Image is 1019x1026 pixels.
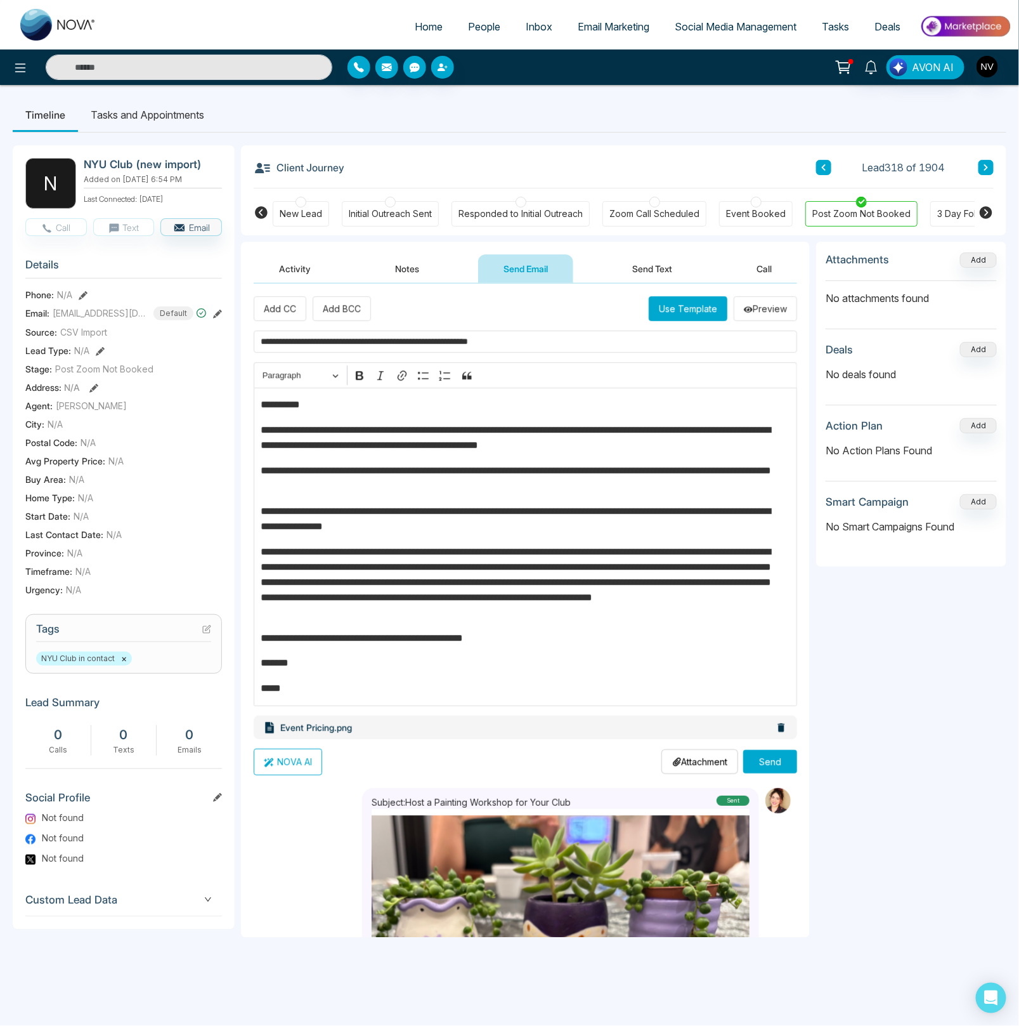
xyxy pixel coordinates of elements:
[36,622,211,642] h3: Tags
[25,565,72,578] span: Timeframe :
[55,362,153,376] span: Post Zoom Not Booked
[42,831,84,845] span: Not found
[20,9,96,41] img: Nova CRM Logo
[48,418,63,431] span: N/A
[25,855,36,865] img: Twitter Logo
[370,254,445,283] button: Notes
[890,58,907,76] img: Lead Flow
[254,388,797,706] div: Editor editing area: main
[826,496,909,508] h3: Smart Campaign
[607,254,698,283] button: Send Text
[25,491,75,504] span: Home Type :
[526,20,552,33] span: Inbox
[402,15,455,39] a: Home
[78,98,217,132] li: Tasks and Appointments
[25,258,222,278] h3: Details
[478,254,573,283] button: Send Email
[93,218,155,236] button: Text
[609,207,699,220] div: Zoom Call Scheduled
[960,494,997,510] button: Add
[25,306,49,320] span: Email:
[42,852,84,865] span: Not found
[69,473,84,486] span: N/A
[313,296,371,321] button: Add BCC
[578,20,649,33] span: Email Marketing
[826,281,997,306] p: No attachments found
[25,473,66,486] span: Buy Area :
[826,419,883,432] h3: Action Plan
[25,528,103,541] span: Last Contact Date :
[809,15,862,39] a: Tasks
[25,791,222,810] h3: Social Profile
[64,382,80,393] span: N/A
[60,326,107,339] span: CSV Import
[862,160,945,175] span: Lead 318 of 1904
[66,583,81,596] span: N/A
[25,288,54,301] span: Phone:
[960,253,997,268] button: Add
[107,528,122,541] span: N/A
[649,296,727,321] button: Use Template
[254,158,344,177] h3: Client Journey
[726,207,786,220] div: Event Booked
[826,253,889,266] h3: Attachments
[25,696,222,715] h3: Lead Summary
[204,896,212,904] span: down
[513,15,565,39] a: Inbox
[57,288,72,301] span: N/A
[25,344,71,357] span: Lead Type:
[98,725,150,744] div: 0
[25,158,76,209] div: N
[977,56,998,77] img: User Avatar
[263,368,328,383] span: Paragraph
[32,725,84,744] div: 0
[280,207,322,220] div: New Lead
[153,306,193,320] span: Default
[826,343,853,356] h3: Deals
[675,20,796,33] span: Social Media Management
[81,436,96,449] span: N/A
[826,519,997,534] p: No Smart Campaigns Found
[662,15,809,39] a: Social Media Management
[886,55,964,79] button: AVON AI
[53,306,148,320] span: [EMAIL_ADDRESS][DOMAIN_NAME]
[160,218,222,236] button: Email
[254,749,322,775] button: NOVA AI
[257,365,344,385] button: Paragraph
[121,653,127,664] button: ×
[163,725,216,744] div: 0
[25,891,222,909] span: Custom Lead Data
[822,20,849,33] span: Tasks
[25,510,70,523] span: Start Date :
[25,546,64,560] span: Province :
[25,583,63,596] span: Urgency :
[280,721,770,734] p: Event Pricing.png
[912,60,954,75] span: AVON AI
[78,491,93,504] span: N/A
[672,755,727,768] p: Attachment
[74,344,89,357] span: N/A
[25,218,87,236] button: Call
[874,20,900,33] span: Deals
[67,546,82,560] span: N/A
[163,744,216,756] div: Emails
[32,744,84,756] div: Calls
[84,191,222,205] p: Last Connected: [DATE]
[743,750,797,773] button: Send
[254,296,306,321] button: Add CC
[25,814,36,824] img: Instagram Logo
[56,399,127,412] span: [PERSON_NAME]
[25,362,52,376] span: Stage:
[25,436,77,449] span: Postal Code :
[25,326,57,339] span: Source:
[25,418,44,431] span: City :
[36,652,132,666] span: NYU Club in contact
[765,788,791,813] img: Sender
[960,418,997,433] button: Add
[254,362,797,387] div: Editor toolbar
[960,254,997,265] span: Add
[565,15,662,39] a: Email Marketing
[862,15,913,39] a: Deals
[826,443,997,458] p: No Action Plans Found
[734,296,797,321] button: Preview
